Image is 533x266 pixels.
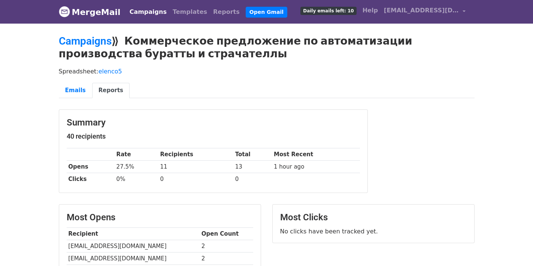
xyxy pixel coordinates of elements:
th: Recipients [158,148,233,161]
span: [EMAIL_ADDRESS][DOMAIN_NAME] [384,6,459,15]
th: Most Recent [272,148,360,161]
th: Recipient [67,228,200,240]
th: Clicks [67,173,115,185]
a: MergeMail [59,4,121,20]
a: Daily emails left: 10 [297,3,359,18]
td: 13 [233,161,272,173]
a: Templates [170,4,210,19]
p: Spreadsheet: [59,67,475,75]
p: No clicks have been tracked yet. [280,227,467,235]
td: 0 [158,173,233,185]
td: 11 [158,161,233,173]
th: Rate [115,148,158,161]
td: 2 [200,240,253,253]
a: Open Gmail [246,7,287,18]
td: 27.5% [115,161,158,173]
td: 2 [200,253,253,265]
a: Emails [59,83,92,98]
a: [EMAIL_ADDRESS][DOMAIN_NAME] [381,3,469,21]
td: 1 hour ago [272,161,360,173]
h3: Most Opens [67,212,253,223]
img: MergeMail logo [59,6,70,17]
h2: ⟫ Коммерческое предложение по автоматизации производства буратты и страчателлы [59,35,475,60]
h5: 40 recipients [67,132,360,140]
a: Campaigns [127,4,170,19]
a: Campaigns [59,35,112,47]
a: Reports [210,4,243,19]
a: elenco5 [99,68,122,75]
a: Reports [92,83,130,98]
td: [EMAIL_ADDRESS][DOMAIN_NAME] [67,240,200,253]
h3: Most Clicks [280,212,467,223]
th: Total [233,148,272,161]
h3: Summary [67,117,360,128]
td: [EMAIL_ADDRESS][DOMAIN_NAME] [67,253,200,265]
th: Opens [67,161,115,173]
a: Help [360,3,381,18]
th: Open Count [200,228,253,240]
span: Daily emails left: 10 [300,7,356,15]
td: 0% [115,173,158,185]
td: 0 [233,173,272,185]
